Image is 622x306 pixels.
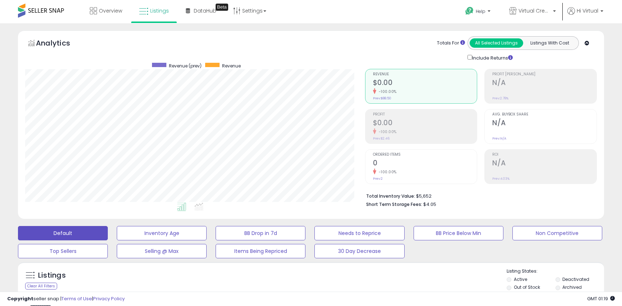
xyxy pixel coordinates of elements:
label: Out of Stock [514,284,540,290]
span: DataHub [194,7,216,14]
span: Revenue (prev) [169,63,202,69]
h2: N/A [492,159,596,169]
h2: 0 [373,159,477,169]
small: Prev: $2.46 [373,136,390,141]
small: Prev: 4.03% [492,176,510,181]
small: Prev: N/A [492,136,506,141]
span: Revenue [222,63,241,69]
small: Prev: $88.50 [373,96,391,100]
button: All Selected Listings [470,38,523,48]
button: Needs to Reprice [314,226,404,240]
span: Ordered Items [373,153,477,157]
a: Help [460,1,498,23]
button: Inventory Age [117,226,207,240]
div: Include Returns [462,53,521,62]
p: Listing States: [507,268,604,275]
span: Avg. Buybox Share [492,113,596,117]
small: -100.00% [376,89,397,94]
b: Total Inventory Value: [366,193,415,199]
span: Revenue [373,72,477,76]
span: $4.05 [423,201,436,208]
span: Overview [99,7,122,14]
strong: Copyright [7,295,33,302]
i: Get Help [465,6,474,15]
span: Virtual Creative USA [519,7,551,14]
small: Prev: 2.78% [492,96,508,100]
label: Archived [562,284,582,290]
b: Short Term Storage Fees: [366,201,422,207]
h2: N/A [492,79,596,88]
h5: Listings [38,270,66,281]
span: ROI [492,153,596,157]
a: Privacy Policy [93,295,125,302]
button: Default [18,226,108,240]
button: Listings With Cost [523,38,576,48]
h2: N/A [492,119,596,128]
a: Hi Virtual [567,7,603,23]
div: Tooltip anchor [216,4,228,11]
h2: $0.00 [373,119,477,128]
span: Profit [PERSON_NAME] [492,72,596,76]
button: Non Competitive [512,226,602,240]
div: seller snap | | [7,296,125,302]
small: -100.00% [376,169,397,175]
button: BB Drop in 7d [216,226,305,240]
span: Profit [373,113,477,117]
li: $5,652 [366,191,591,200]
label: Deactivated [562,276,589,282]
small: -100.00% [376,129,397,135]
div: Clear All Filters [25,283,57,289]
button: Items Being Repriced [216,244,305,258]
span: 2025-10-9 01:19 GMT [587,295,615,302]
button: Top Sellers [18,244,108,258]
h2: $0.00 [373,79,477,88]
h5: Analytics [36,38,84,50]
span: Hi Virtual [577,7,598,14]
button: 30 Day Decrease [314,244,404,258]
button: BB Price Below Min [414,226,503,240]
label: Active [514,276,527,282]
small: Prev: 2 [373,176,383,181]
div: Totals For [437,40,465,47]
a: Terms of Use [61,295,92,302]
span: Listings [150,7,169,14]
button: Selling @ Max [117,244,207,258]
span: Help [476,8,485,14]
